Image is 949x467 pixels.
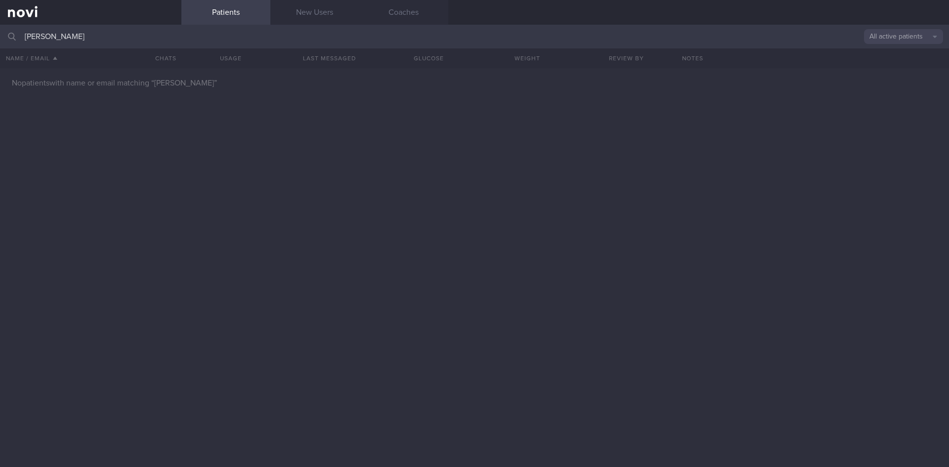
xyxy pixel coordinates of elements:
[181,48,280,68] div: Usage
[676,48,949,68] div: Notes
[577,48,676,68] button: Review By
[478,48,577,68] button: Weight
[142,48,181,68] button: Chats
[379,48,478,68] button: Glucose
[280,48,379,68] button: Last Messaged
[864,29,943,44] button: All active patients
